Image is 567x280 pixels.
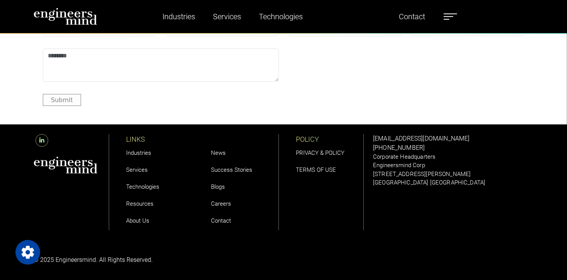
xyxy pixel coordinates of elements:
img: aws [34,156,98,174]
p: [STREET_ADDRESS][PERSON_NAME] [373,170,533,179]
a: Industries [126,149,151,156]
button: Submit [43,94,81,106]
a: Technologies [126,183,159,190]
a: Contact [211,217,231,224]
a: Technologies [256,8,306,25]
a: About Us [126,217,149,224]
a: TERMS OF USE [296,166,336,173]
iframe: reCAPTCHA [288,49,405,79]
img: logo [34,8,97,25]
a: Industries [159,8,198,25]
a: LinkedIn [34,137,50,144]
p: POLICY [296,134,363,144]
a: Careers [211,200,231,207]
p: LINKS [126,134,194,144]
p: Corporate Headquarters [373,153,533,161]
a: Contact [396,8,428,25]
a: [EMAIL_ADDRESS][DOMAIN_NAME] [373,135,469,142]
p: © 2025 Engineersmind. All Rights Reserved. [34,255,279,265]
a: PRIVACY & POLICY [296,149,344,156]
a: News [211,149,226,156]
a: Resources [126,200,154,207]
a: Blogs [211,183,225,190]
a: Services [210,8,244,25]
p: Engineersmind Corp [373,161,533,170]
p: [GEOGRAPHIC_DATA] [GEOGRAPHIC_DATA] [373,178,533,187]
a: [PHONE_NUMBER] [373,144,425,151]
a: Services [126,166,148,173]
a: Success Stories [211,166,252,173]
